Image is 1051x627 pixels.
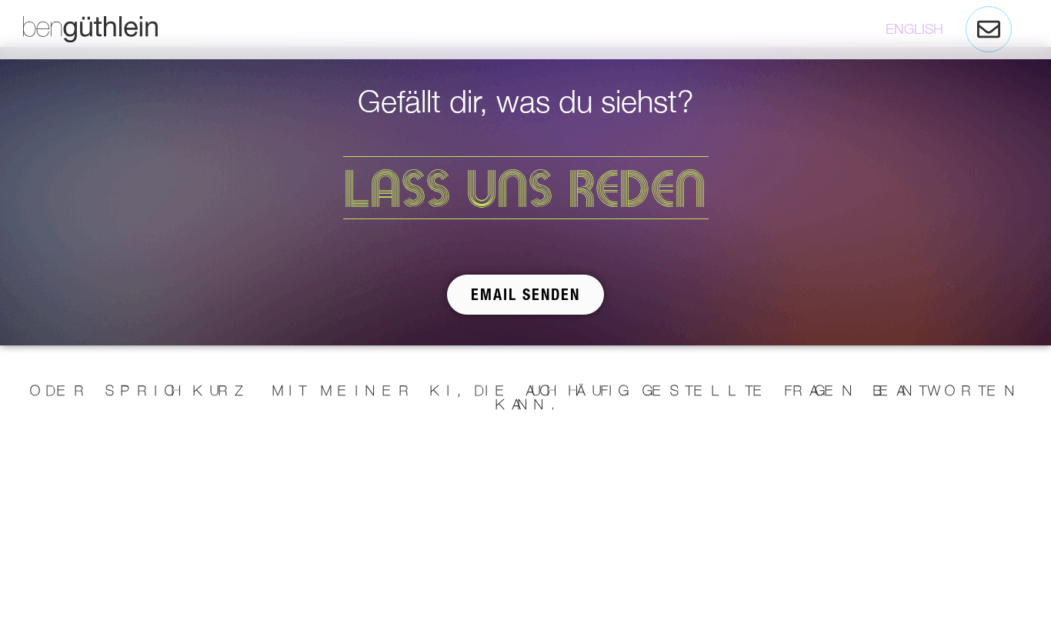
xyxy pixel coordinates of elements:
span: EMAIL SENDEN [471,287,580,302]
h3: ODER SPRICH KURZ MIT MEINER KI, DIE AUCH HÄUFIG GESTELLTE FRAGEN BEANTWORTEN KANN. [8,384,1043,412]
a: ENGLISH [886,21,943,37]
a: EMAIL SENDEN [447,275,604,315]
h2: Gefällt dir, was du siehst? [8,85,1043,116]
p: Lass uns reden [8,165,1043,211]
